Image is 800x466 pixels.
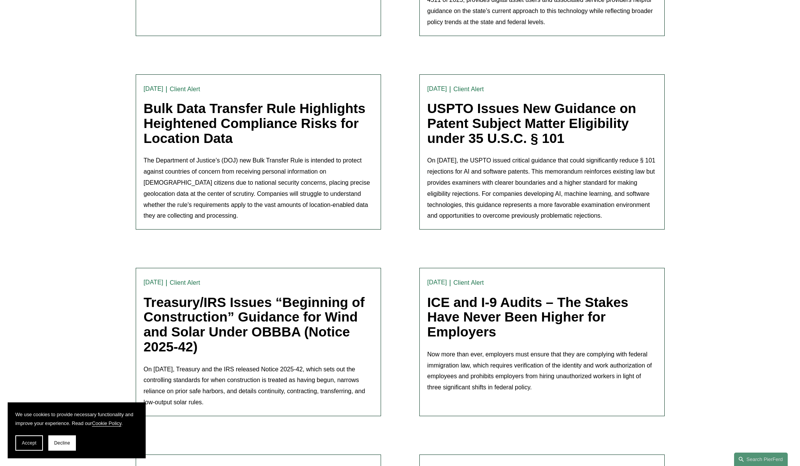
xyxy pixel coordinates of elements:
p: We use cookies to provide necessary functionality and improve your experience. Read our . [15,410,138,428]
button: Decline [48,435,76,451]
a: Search this site [734,453,788,466]
a: ICE and I-9 Audits – The Stakes Have Never Been Higher for Employers [427,295,629,339]
time: [DATE] [144,86,163,92]
a: Client Alert [170,279,200,286]
a: Bulk Data Transfer Rule Highlights Heightened Compliance Risks for Location Data [144,101,366,145]
a: Client Alert [453,279,484,286]
span: Accept [22,440,36,446]
span: Decline [54,440,70,446]
p: On [DATE], Treasury and the IRS released Notice 2025-42, which sets out the controlling standards... [144,364,373,408]
a: Client Alert [453,86,484,92]
a: Treasury/IRS Issues “Beginning of Construction” Guidance for Wind and Solar Under OBBBA (Notice 2... [144,295,365,354]
p: The Department of Justice’s (DOJ) new Bulk Transfer Rule is intended to protect against countries... [144,155,373,222]
p: Now more than ever, employers must ensure that they are complying with federal immigration law, w... [427,349,657,393]
time: [DATE] [144,279,163,286]
time: [DATE] [427,279,447,286]
p: On [DATE], the USPTO issued critical guidance that could significantly reduce § 101 rejections fo... [427,155,657,222]
time: [DATE] [427,86,447,92]
a: USPTO Issues New Guidance on Patent Subject Matter Eligibility under 35 U.S.C. § 101 [427,101,636,145]
button: Accept [15,435,43,451]
a: Cookie Policy [92,420,122,426]
section: Cookie banner [8,402,146,458]
a: Client Alert [170,86,200,92]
